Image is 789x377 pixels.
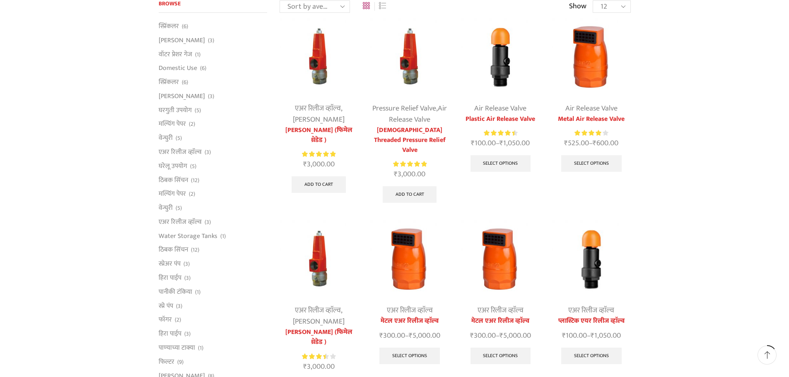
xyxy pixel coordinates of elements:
[470,329,496,342] bdi: 300.00
[461,114,540,124] a: Plastic Air Release Valve
[302,352,335,361] div: Rated 3.50 out of 5
[471,137,475,149] span: ₹
[159,341,195,355] a: पाण्याच्या टाक्या
[208,92,214,101] span: (3)
[159,47,192,61] a: वॉटर प्रेशर गेज
[220,232,226,240] span: (1)
[182,78,188,86] span: (6)
[370,220,449,298] img: Metal Air Release Valve
[383,186,437,203] a: Add to cart: “Female Threaded Pressure Relief Valve”
[159,285,192,299] a: पानीकी टंकिया
[593,137,596,149] span: ₹
[280,125,358,145] a: [PERSON_NAME] (फिमेल थ्रेडेड )
[159,327,181,341] a: हिरा पाईप
[159,159,187,173] a: घरेलू उपयोग
[372,102,436,115] a: Pressure Relief Valve
[191,246,199,254] span: (12)
[302,150,335,158] div: Rated 5.00 out of 5
[159,187,186,201] a: मल्चिंग पेपर
[484,129,517,137] div: Rated 4.57 out of 5
[552,330,630,341] span: –
[552,114,630,124] a: Metal Air Release Valve
[474,102,526,115] a: Air Release Valve
[195,288,200,296] span: (1)
[552,316,630,326] a: प्लास्टिक एयर रिलीज व्हाॅल्व
[176,204,182,212] span: (5)
[564,137,568,149] span: ₹
[177,358,183,366] span: (9)
[182,22,188,31] span: (6)
[159,173,188,187] a: ठिबक सिंचन
[562,329,566,342] span: ₹
[198,344,203,352] span: (1)
[461,220,540,298] img: Metal Air Release Valve
[159,33,205,47] a: [PERSON_NAME]
[591,329,594,342] span: ₹
[280,327,358,347] a: [PERSON_NAME] (फिमेल थ्रेडेड )
[189,190,195,198] span: (2)
[191,176,199,185] span: (12)
[189,120,195,128] span: (2)
[370,330,449,341] span: –
[280,305,358,327] div: ,
[159,313,172,327] a: फॉगर
[303,158,335,170] bdi: 3,000.00
[205,218,211,226] span: (3)
[461,316,540,326] a: मेटल एअर रिलीज व्हाॅल्व
[591,329,621,342] bdi: 1,050.00
[176,134,182,142] span: (5)
[478,304,524,317] a: एअर रिलीज व्हाॅल्व
[470,329,474,342] span: ₹
[552,138,630,149] span: –
[159,103,192,117] a: घरगुती उपयोग
[370,125,449,155] a: [DEMOGRAPHIC_DATA] Threaded Pressure Relief Valve
[387,304,433,317] a: एअर रिलीज व्हाॅल्व
[159,243,188,257] a: ठिबक सिंचन
[302,150,335,158] span: Rated out of 5
[394,168,425,180] bdi: 3,000.00
[176,302,182,310] span: (3)
[303,158,307,170] span: ₹
[561,348,622,364] a: Select options for “प्लास्टिक एयर रिलीज व्हाॅल्व”
[159,257,181,271] a: स्प्रेअर पंप
[471,137,496,149] bdi: 100.00
[200,64,206,72] span: (6)
[574,129,608,137] div: Rated 4.14 out of 5
[280,103,358,125] div: ,
[159,61,197,75] a: Domestic Use
[393,160,427,168] span: Rated out of 5
[565,102,618,115] a: Air Release Valve
[499,329,531,342] bdi: 5,000.00
[552,18,630,96] img: Metal Air Release Valve
[568,304,614,317] a: एअर रिलीज व्हाॅल्व
[394,168,398,180] span: ₹
[295,304,341,317] a: एअर रिलीज व्हाॅल्व
[159,75,179,89] a: स्प्रिंकलर
[159,22,179,33] a: स्प्रिंकलर
[159,117,186,131] a: मल्चिंग पेपर
[280,0,350,13] select: Shop order
[159,89,205,103] a: [PERSON_NAME]
[393,160,427,168] div: Rated 5.00 out of 5
[499,137,503,149] span: ₹
[461,330,540,341] span: –
[561,155,622,172] a: Select options for “Metal Air Release Valve”
[471,348,531,364] a: Select options for “मेटल एअर रिलीज व्हाॅल्व”
[280,18,358,96] img: pressure relief valve
[295,102,341,115] a: एअर रिलीज व्हाॅल्व
[183,260,190,268] span: (3)
[184,274,191,282] span: (3)
[569,1,586,12] span: Show
[159,229,217,243] a: Water Storage Tanks
[574,129,602,137] span: Rated out of 5
[379,329,383,342] span: ₹
[175,316,181,324] span: (2)
[379,329,405,342] bdi: 300.00
[461,18,540,96] img: Plastic Air Release Valve
[159,355,174,369] a: फिल्टर
[190,162,196,170] span: (5)
[499,329,503,342] span: ₹
[379,348,440,364] a: Select options for “मेटल एअर रिलीज व्हाॅल्व”
[484,129,514,137] span: Rated out of 5
[195,106,201,115] span: (5)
